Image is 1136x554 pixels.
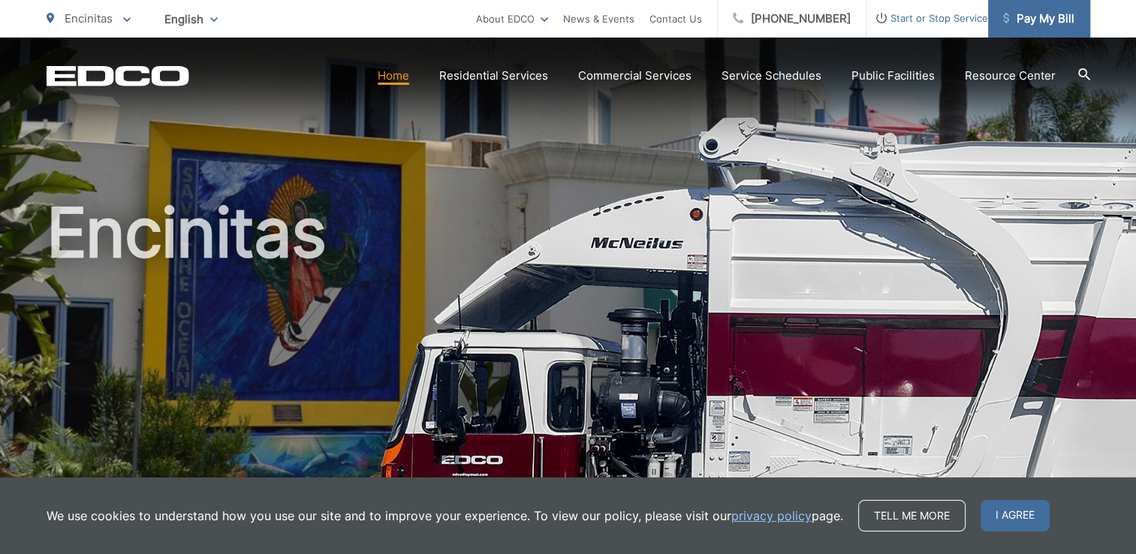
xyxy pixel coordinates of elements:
[851,67,935,85] a: Public Facilities
[47,507,843,525] p: We use cookies to understand how you use our site and to improve your experience. To view our pol...
[858,500,966,531] a: Tell me more
[965,67,1056,85] a: Resource Center
[578,67,692,85] a: Commercial Services
[476,10,548,28] a: About EDCO
[563,10,634,28] a: News & Events
[1003,10,1074,28] span: Pay My Bill
[65,11,113,26] span: Encinitas
[47,65,189,86] a: EDCD logo. Return to the homepage.
[378,67,409,85] a: Home
[649,10,702,28] a: Contact Us
[722,67,821,85] a: Service Schedules
[981,500,1050,531] span: I agree
[153,6,229,32] span: English
[731,507,812,525] a: privacy policy
[439,67,548,85] a: Residential Services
